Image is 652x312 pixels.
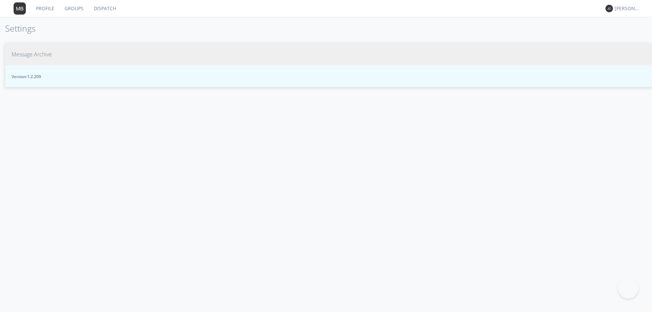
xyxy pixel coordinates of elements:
[5,65,652,87] button: Version:1.2.209
[12,51,52,58] span: Message Archive
[605,5,613,12] img: 373638.png
[14,2,26,15] img: 373638.png
[5,43,652,66] button: Message Archive
[618,278,638,298] iframe: Toggle Customer Support
[615,5,640,12] div: [PERSON_NAME] *
[12,74,646,79] span: Version: 1.2.209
